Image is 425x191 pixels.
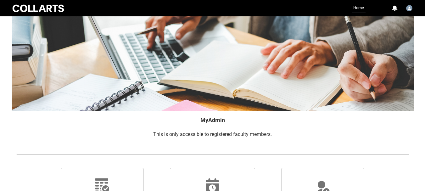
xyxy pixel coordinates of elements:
[153,131,272,137] span: This is only accessible to registered faculty members.
[406,5,412,11] img: Tim.Henry
[405,3,414,13] button: User Profile Tim.Henry
[16,151,409,158] img: REDU_GREY_LINE
[352,3,366,13] a: Home
[16,116,409,124] h2: MyAdmin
